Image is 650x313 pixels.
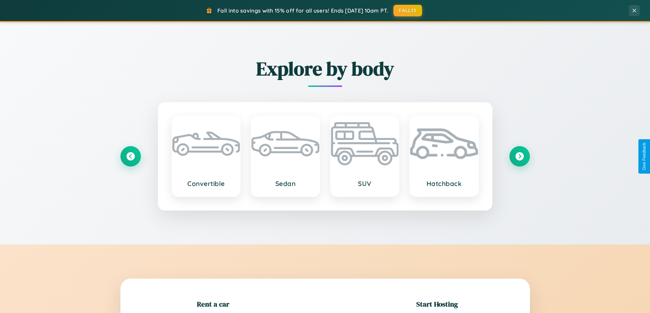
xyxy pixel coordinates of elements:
[338,179,392,188] h3: SUV
[642,143,647,170] div: Give Feedback
[417,179,471,188] h3: Hatchback
[197,299,229,309] h2: Rent a car
[258,179,313,188] h3: Sedan
[120,56,530,82] h2: Explore by body
[217,7,388,14] span: Fall into savings with 15% off for all users! Ends [DATE] 10am PT.
[416,299,458,309] h2: Start Hosting
[179,179,233,188] h3: Convertible
[393,5,422,16] button: FALL15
